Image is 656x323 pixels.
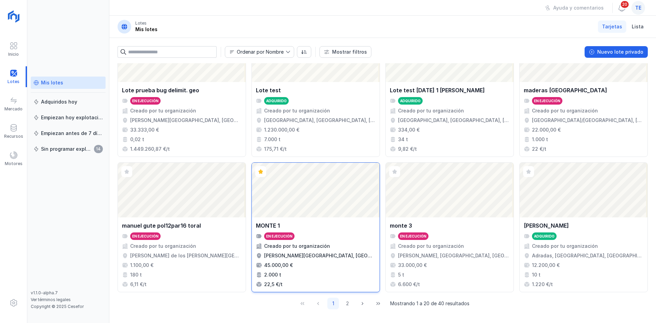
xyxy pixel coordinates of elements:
[256,221,280,230] div: MONTE 1
[532,252,643,259] div: Adradas, [GEOGRAPHIC_DATA], [GEOGRAPHIC_DATA], [GEOGRAPHIC_DATA]
[31,96,106,108] a: Adquiridos hoy
[264,126,299,133] div: 1.230.000,00 €
[524,86,607,94] div: maderas [GEOGRAPHIC_DATA]
[398,281,420,288] div: 6.600 €/t
[266,98,287,103] div: Adquirido
[632,23,644,30] span: Lista
[264,281,283,288] div: 22,5 €/t
[135,26,158,33] div: Mis lotes
[31,297,71,302] a: Ver términos legales
[237,50,284,54] div: Ordenar por Nombre
[130,126,159,133] div: 33.333,00 €
[130,243,196,250] div: Creado por tu organización
[135,21,147,26] div: Lotes
[598,21,626,33] a: Tarjetas
[398,243,464,250] div: Creado por tu organización
[118,162,246,292] a: manuel gute pol12par16 toralEn ejecuciónCreado por tu organización[PERSON_NAME] de los [PERSON_NA...
[532,281,553,288] div: 1.220 €/t
[94,145,103,153] span: 14
[41,146,92,152] div: Sin programar explotación
[372,298,385,309] button: Last Page
[41,98,77,105] div: Adquiridos hoy
[31,290,106,296] div: v1.1.0-alpha.7
[130,107,196,114] div: Creado por tu organización
[332,49,367,55] div: Mostrar filtros
[122,221,201,230] div: manuel gute pol12par16 toral
[4,134,23,139] div: Recursos
[132,234,159,239] div: En ejecución
[264,107,330,114] div: Creado por tu organización
[41,130,103,137] div: Empiezan antes de 7 días
[519,162,648,292] a: [PERSON_NAME]AdquiridoCreado por tu organizaciónAdradas, [GEOGRAPHIC_DATA], [GEOGRAPHIC_DATA], [G...
[400,234,426,239] div: En ejecución
[327,298,339,309] button: Page 1
[256,86,281,94] div: Lote test
[602,23,622,30] span: Tarjetas
[534,234,555,239] div: Adquirido
[130,117,242,124] div: [PERSON_NAME][GEOGRAPHIC_DATA], [GEOGRAPHIC_DATA], [GEOGRAPHIC_DATA]
[519,27,648,157] a: maderas [GEOGRAPHIC_DATA]En ejecuciónCreado por tu organización[GEOGRAPHIC_DATA]/[GEOGRAPHIC_DATA...
[553,4,604,11] div: Ayuda y comentarios
[585,46,648,58] button: Nuevo lote privado
[541,2,608,14] button: Ayuda y comentarios
[130,271,142,278] div: 180 t
[264,243,330,250] div: Creado por tu organización
[31,127,106,139] a: Empiezan antes de 7 días
[532,262,560,269] div: 12.200,00 €
[385,162,514,292] a: monte 3En ejecuciónCreado por tu organización[PERSON_NAME], [GEOGRAPHIC_DATA], [GEOGRAPHIC_DATA],...
[398,117,509,124] div: [GEOGRAPHIC_DATA], [GEOGRAPHIC_DATA], [GEOGRAPHIC_DATA], [GEOGRAPHIC_DATA]
[390,221,412,230] div: monte 3
[524,221,569,230] div: [PERSON_NAME]
[266,234,292,239] div: En ejecución
[5,8,22,25] img: logoRight.svg
[398,146,417,152] div: 9,82 €/t
[398,136,408,143] div: 34 t
[132,98,159,103] div: En ejecución
[251,27,380,157] a: Lote testAdquiridoCreado por tu organización[GEOGRAPHIC_DATA], [GEOGRAPHIC_DATA], [GEOGRAPHIC_DAT...
[264,136,281,143] div: 7.000 t
[534,98,560,103] div: En ejecución
[356,298,369,309] button: Next Page
[398,126,420,133] div: 334,00 €
[385,27,514,157] a: Lote test [DATE] 1 [PERSON_NAME]AdquiridoCreado por tu organización[GEOGRAPHIC_DATA], [GEOGRAPHIC...
[130,252,242,259] div: [PERSON_NAME] de los [PERSON_NAME][GEOGRAPHIC_DATA], [GEOGRAPHIC_DATA], [GEOGRAPHIC_DATA]
[532,126,561,133] div: 22.000,00 €
[130,136,144,143] div: 0,02 t
[532,146,546,152] div: 22 €/t
[532,136,548,143] div: 1.000 t
[400,98,421,103] div: Adquirido
[130,281,147,288] div: 6,11 €/t
[398,271,404,278] div: 5 t
[390,86,485,94] div: Lote test [DATE] 1 [PERSON_NAME]
[635,4,641,11] span: te
[130,146,170,152] div: 1.449.260,87 €/t
[319,46,371,58] button: Mostrar filtros
[264,262,293,269] div: 45.000,00 €
[31,304,106,309] div: Copyright © 2025 Cesefor
[31,77,106,89] a: Mis lotes
[264,252,375,259] div: [PERSON_NAME][GEOGRAPHIC_DATA], [GEOGRAPHIC_DATA], [GEOGRAPHIC_DATA]
[41,114,103,121] div: Empiezan hoy explotación
[8,52,19,57] div: Inicio
[264,117,375,124] div: [GEOGRAPHIC_DATA], [GEOGRAPHIC_DATA], [GEOGRAPHIC_DATA], [GEOGRAPHIC_DATA], [GEOGRAPHIC_DATA]
[118,27,246,157] a: Lote prueba bug delimit. geoEn ejecuciónCreado por tu organización[PERSON_NAME][GEOGRAPHIC_DATA],...
[597,49,643,55] div: Nuevo lote privado
[264,271,281,278] div: 2.000 t
[41,79,63,86] div: Mis lotes
[342,298,353,309] button: Page 2
[532,117,643,124] div: [GEOGRAPHIC_DATA]/[GEOGRAPHIC_DATA], [GEOGRAPHIC_DATA], [GEOGRAPHIC_DATA], [GEOGRAPHIC_DATA][PERS...
[225,46,286,57] span: Nombre
[628,21,648,33] a: Lista
[532,107,598,114] div: Creado por tu organización
[31,143,106,155] a: Sin programar explotación14
[398,252,509,259] div: [PERSON_NAME], [GEOGRAPHIC_DATA], [GEOGRAPHIC_DATA], [GEOGRAPHIC_DATA]
[251,162,380,292] a: MONTE 1En ejecuciónCreado por tu organización[PERSON_NAME][GEOGRAPHIC_DATA], [GEOGRAPHIC_DATA], [...
[4,106,23,112] div: Mercado
[390,300,469,307] span: Mostrando 1 a 20 de 40 resultados
[130,262,153,269] div: 1.100,00 €
[620,0,629,9] span: 20
[398,262,427,269] div: 33.000,00 €
[398,107,464,114] div: Creado por tu organización
[264,146,287,152] div: 175,71 €/t
[532,271,541,278] div: 10 t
